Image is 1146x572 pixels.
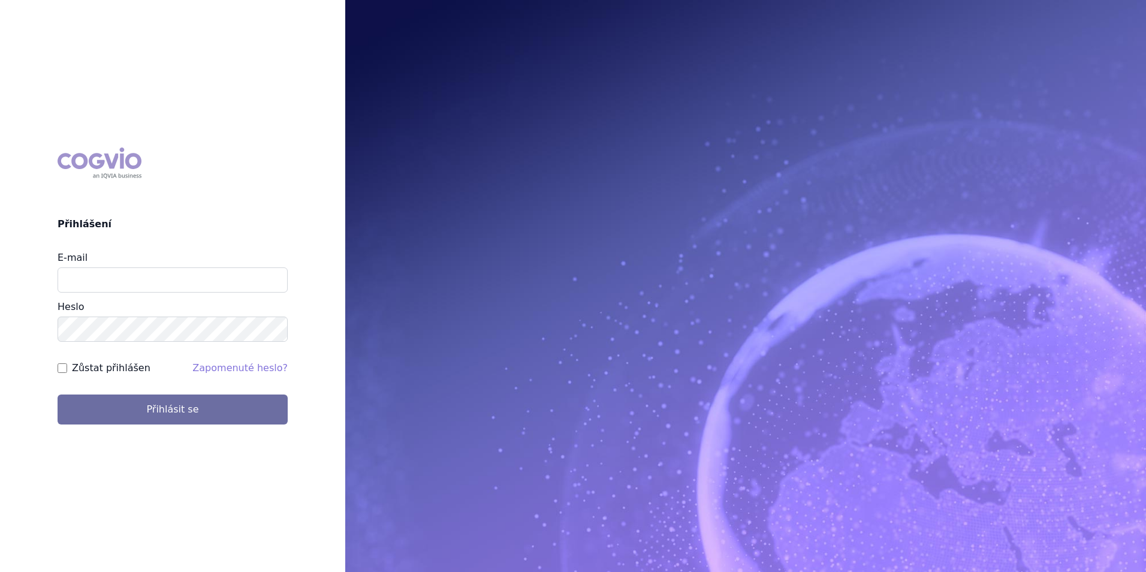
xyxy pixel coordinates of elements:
label: Zůstat přihlášen [72,361,150,375]
label: E-mail [58,252,88,263]
button: Přihlásit se [58,395,288,425]
div: COGVIO [58,147,141,179]
label: Heslo [58,301,84,312]
h2: Přihlášení [58,217,288,231]
a: Zapomenuté heslo? [192,362,288,374]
